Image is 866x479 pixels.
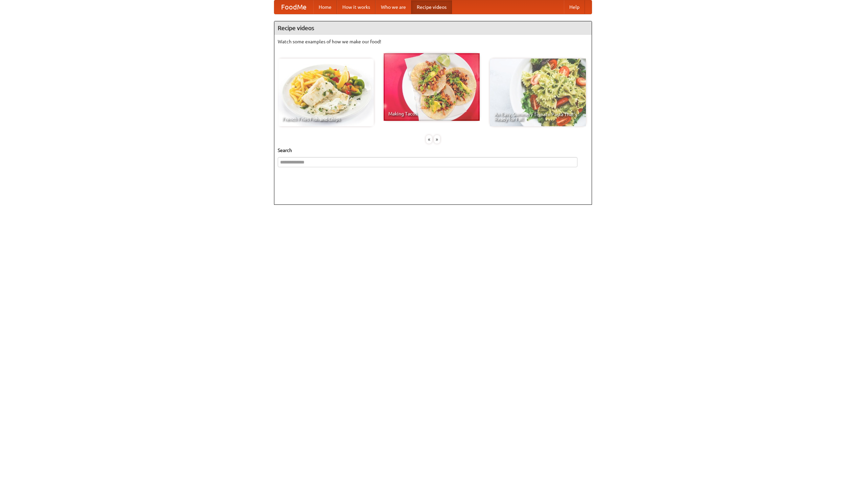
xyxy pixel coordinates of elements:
[564,0,585,14] a: Help
[490,59,586,126] a: An Easy, Summery Tomato Pasta That's Ready for Fall
[278,147,588,154] h5: Search
[434,135,440,144] div: »
[282,117,369,122] span: French Fries Fish and Chips
[278,59,374,126] a: French Fries Fish and Chips
[426,135,432,144] div: «
[274,0,313,14] a: FoodMe
[278,38,588,45] p: Watch some examples of how we make our food!
[274,21,592,35] h4: Recipe videos
[388,111,475,116] span: Making Tacos
[313,0,337,14] a: Home
[411,0,452,14] a: Recipe videos
[495,112,581,122] span: An Easy, Summery Tomato Pasta That's Ready for Fall
[337,0,375,14] a: How it works
[375,0,411,14] a: Who we are
[384,53,480,121] a: Making Tacos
